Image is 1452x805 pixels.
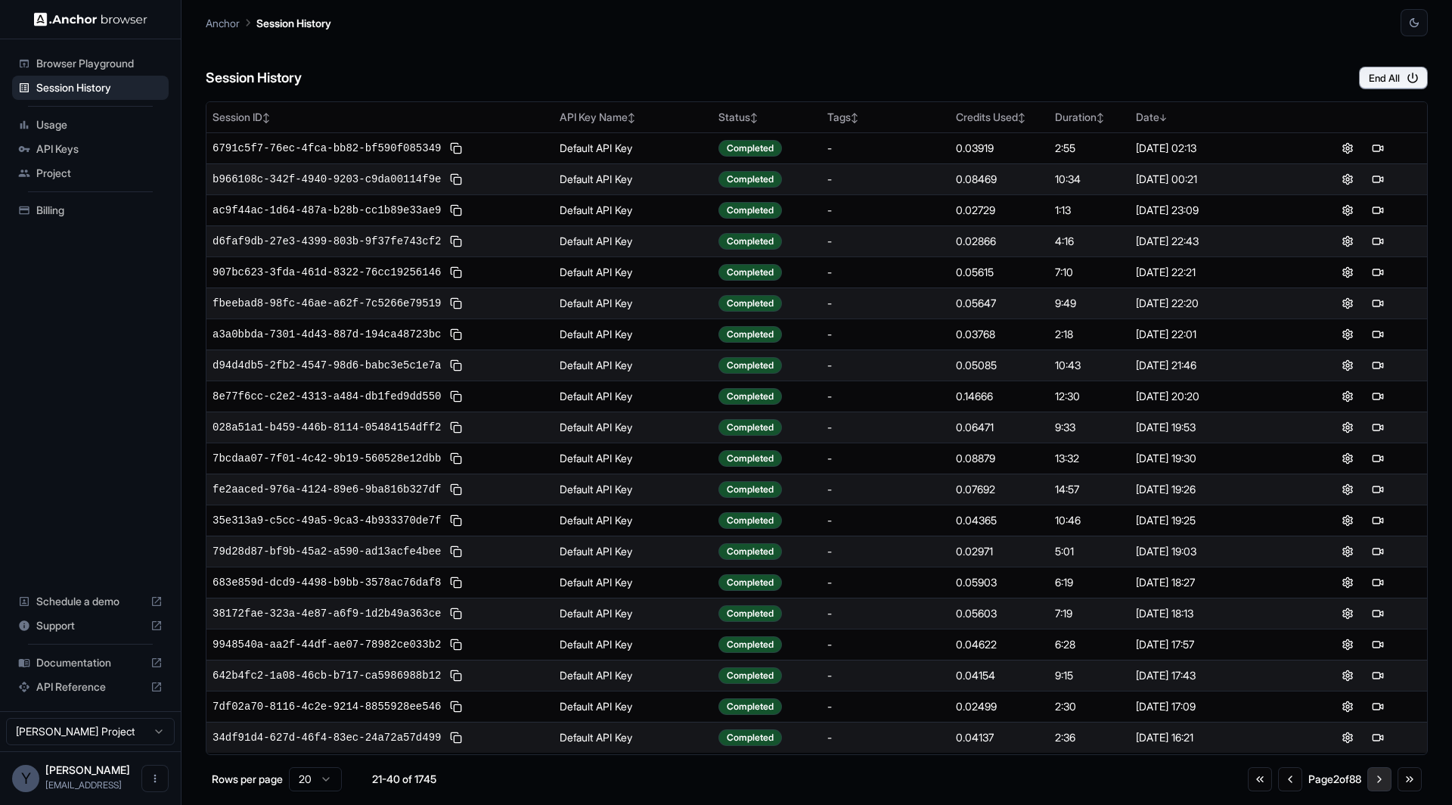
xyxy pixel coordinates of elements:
[1136,730,1292,745] div: [DATE] 16:21
[1055,358,1123,373] div: 10:43
[956,296,1043,311] div: 0.05647
[12,651,169,675] div: Documentation
[554,256,712,287] td: Default API Key
[1018,112,1025,123] span: ↕
[213,358,441,373] span: d94d4db5-2fb2-4547-98d6-babc3e5c1e7a
[213,172,441,187] span: b966108c-342f-4940-9203-c9da00114f9e
[750,112,758,123] span: ↕
[956,699,1043,714] div: 0.02499
[12,51,169,76] div: Browser Playground
[1055,141,1123,156] div: 2:55
[956,327,1043,342] div: 0.03768
[1055,110,1123,125] div: Duration
[827,699,944,714] div: -
[956,141,1043,156] div: 0.03919
[827,265,944,280] div: -
[213,451,441,466] span: 7bcdaa07-7f01-4c42-9b19-560528e12dbb
[718,388,782,405] div: Completed
[12,76,169,100] div: Session History
[827,513,944,528] div: -
[956,668,1043,683] div: 0.04154
[554,660,712,691] td: Default API Key
[956,420,1043,435] div: 0.06471
[213,420,441,435] span: 028a51a1-b459-446b-8114-05484154dff2
[213,141,441,156] span: 6791c5f7-76ec-4fca-bb82-bf590f085349
[1055,699,1123,714] div: 2:30
[718,357,782,374] div: Completed
[36,655,144,670] span: Documentation
[554,443,712,474] td: Default API Key
[12,614,169,638] div: Support
[956,575,1043,590] div: 0.05903
[36,618,144,633] span: Support
[1055,668,1123,683] div: 9:15
[1136,172,1292,187] div: [DATE] 00:21
[718,512,782,529] div: Completed
[12,198,169,222] div: Billing
[718,636,782,653] div: Completed
[12,589,169,614] div: Schedule a demo
[827,420,944,435] div: -
[213,513,441,528] span: 35e313a9-c5cc-49a5-9ca3-4b933370de7f
[256,15,331,31] p: Session History
[827,668,944,683] div: -
[1136,606,1292,621] div: [DATE] 18:13
[554,412,712,443] td: Default API Key
[827,544,944,559] div: -
[213,544,441,559] span: 79d28d87-bf9b-45a2-a590-ad13acfe4bee
[1055,420,1123,435] div: 9:33
[45,779,122,791] span: yuma@o-mega.ai
[956,172,1043,187] div: 0.08469
[718,202,782,219] div: Completed
[213,234,441,249] span: d6faf9db-27e3-4399-803b-9f37fe743cf2
[554,225,712,256] td: Default API Key
[206,14,331,31] nav: breadcrumb
[1055,234,1123,249] div: 4:16
[12,161,169,185] div: Project
[36,203,163,218] span: Billing
[956,482,1043,497] div: 0.07692
[1055,730,1123,745] div: 2:36
[1055,451,1123,466] div: 13:32
[1055,389,1123,404] div: 12:30
[554,350,712,381] td: Default API Key
[206,15,240,31] p: Anchor
[1308,772,1361,787] div: Page 2 of 88
[206,67,302,89] h6: Session History
[718,419,782,436] div: Completed
[827,110,944,125] div: Tags
[628,112,635,123] span: ↕
[212,772,283,787] p: Rows per page
[1136,296,1292,311] div: [DATE] 22:20
[956,730,1043,745] div: 0.04137
[262,112,270,123] span: ↕
[718,450,782,467] div: Completed
[956,637,1043,652] div: 0.04622
[1136,327,1292,342] div: [DATE] 22:01
[213,327,441,342] span: a3a0bbda-7301-4d43-887d-194ca48723bc
[1136,482,1292,497] div: [DATE] 19:26
[36,679,144,695] span: API Reference
[827,637,944,652] div: -
[36,80,163,95] span: Session History
[1055,327,1123,342] div: 2:18
[554,691,712,722] td: Default API Key
[827,482,944,497] div: -
[827,234,944,249] div: -
[1136,513,1292,528] div: [DATE] 19:25
[213,389,441,404] span: 8e77f6cc-c2e2-4313-a484-db1fed9dd550
[36,166,163,181] span: Project
[12,675,169,699] div: API Reference
[213,265,441,280] span: 907bc623-3fda-461d-8322-76cc19256146
[1055,482,1123,497] div: 14:57
[827,730,944,745] div: -
[36,56,163,71] span: Browser Playground
[213,730,441,745] span: 34df91d4-627d-46f4-83ec-24a72a57d499
[718,264,782,281] div: Completed
[1055,172,1123,187] div: 10:34
[213,482,441,497] span: fe2aaced-976a-4124-89e6-9ba816b327df
[554,629,712,660] td: Default API Key
[141,765,169,792] button: Open menu
[827,172,944,187] div: -
[554,722,712,753] td: Default API Key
